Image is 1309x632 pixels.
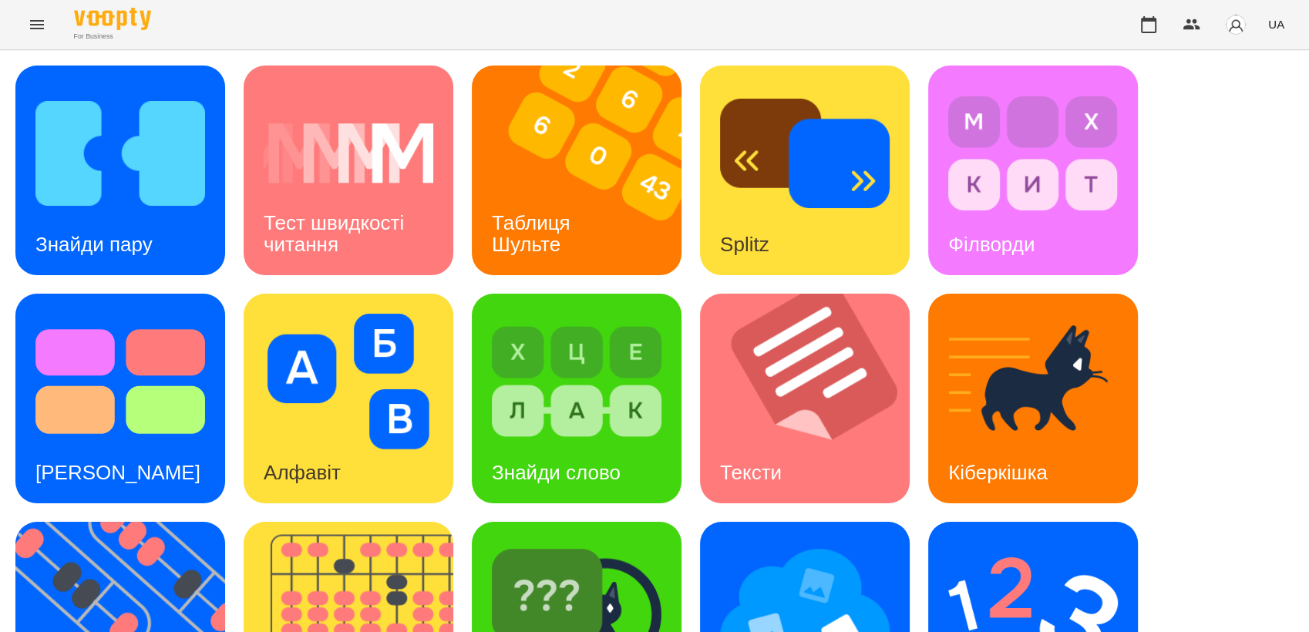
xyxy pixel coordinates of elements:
span: UA [1268,16,1284,32]
img: Voopty Logo [74,8,151,30]
a: КіберкішкаКіберкішка [928,294,1138,503]
img: Алфавіт [264,314,433,449]
a: SplitzSplitz [700,66,910,275]
h3: Тексти [720,461,782,484]
h3: Таблиця Шульте [492,211,576,255]
a: ТекстиТексти [700,294,910,503]
h3: Філворди [948,233,1035,256]
h3: Splitz [720,233,769,256]
span: For Business [74,32,151,42]
img: Знайди слово [492,314,661,449]
h3: Знайди пару [35,233,153,256]
h3: Кіберкішка [948,461,1048,484]
img: Тест швидкості читання [264,86,433,221]
img: Знайди пару [35,86,205,221]
a: Тест швидкості читанняТест швидкості читання [244,66,453,275]
img: Тест Струпа [35,314,205,449]
h3: Знайди слово [492,461,621,484]
h3: Тест швидкості читання [264,211,409,255]
a: Знайди паруЗнайди пару [15,66,225,275]
img: Філворди [948,86,1118,221]
img: Тексти [700,294,929,503]
a: Таблиця ШультеТаблиця Шульте [472,66,681,275]
a: АлфавітАлфавіт [244,294,453,503]
button: Menu [19,6,56,43]
img: Кіберкішка [948,314,1118,449]
img: Splitz [720,86,890,221]
img: avatar_s.png [1225,14,1247,35]
h3: Алфавіт [264,461,341,484]
h3: [PERSON_NAME] [35,461,200,484]
a: Тест Струпа[PERSON_NAME] [15,294,225,503]
a: ФілвордиФілворди [928,66,1138,275]
img: Таблиця Шульте [472,66,701,275]
button: UA [1262,10,1290,39]
a: Знайди словоЗнайди слово [472,294,681,503]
